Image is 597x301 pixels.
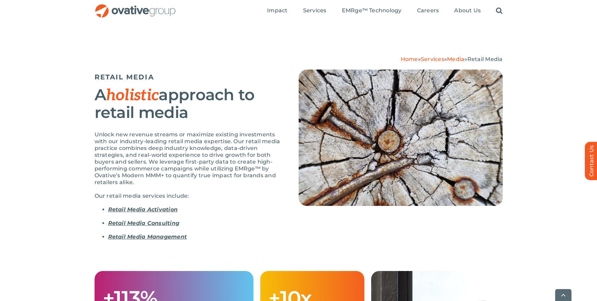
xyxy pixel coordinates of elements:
h2: A approach to retail media [95,86,282,121]
span: About Us [454,7,481,14]
a: Impact [267,7,287,15]
a: EMRge™ Technology [342,7,402,15]
img: G45A6429 [299,70,503,206]
span: » » » [401,56,503,62]
span: Retail Media [467,56,503,62]
a: Media [447,56,464,62]
span: EMRge™ Technology [342,7,402,14]
em: holistic [106,86,159,105]
span: Services [303,7,327,14]
a: About Us [454,7,481,15]
a: Services [421,56,444,62]
span: Careers [417,7,439,14]
a: OG_Full_horizontal_RGB [95,3,176,10]
a: Retail Media Activation [108,206,178,213]
a: Home [401,56,418,62]
p: Our retail media services include: [95,193,282,199]
h5: RETAIL MEDIA [95,73,282,81]
a: Retail Media Consulting [108,220,180,226]
p: Unlock new revenue streams or maximize existing investments with our industry-leading retail medi... [95,131,282,186]
a: Careers [417,7,439,15]
a: Retail Media Management [108,234,187,240]
a: Search [496,7,502,15]
a: Services [303,7,327,15]
span: Impact [267,7,287,14]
